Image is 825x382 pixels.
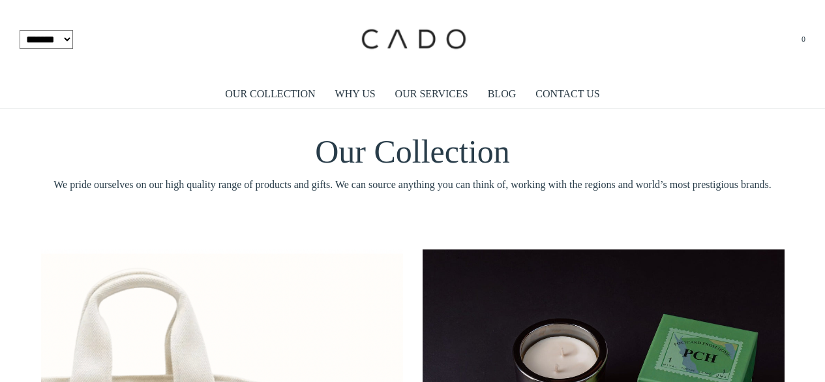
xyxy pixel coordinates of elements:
a: BLOG [488,79,517,109]
span: We pride ourselves on our high quality range of products and gifts. We can source anything you ca... [41,176,785,193]
a: OUR COLLECTION [225,79,315,109]
span: 0 [802,35,805,44]
img: cadogifting [357,10,468,69]
span: Our Collection [315,133,510,170]
a: WHY US [335,79,376,109]
a: CONTACT US [535,79,599,109]
a: 0 [800,33,805,46]
button: Open search bar [772,41,780,42]
a: OUR SERVICES [395,79,468,109]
